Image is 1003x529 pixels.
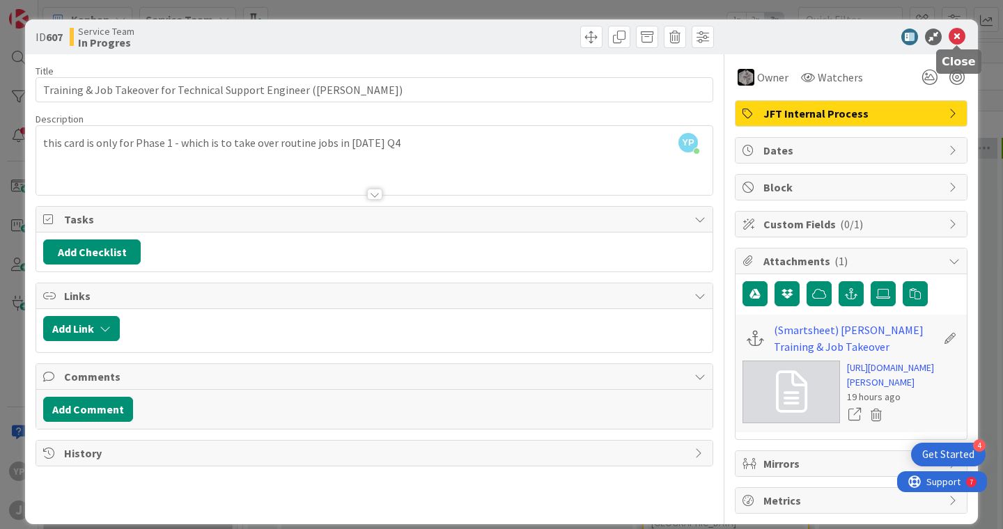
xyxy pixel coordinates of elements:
[763,253,942,269] span: Attachments
[46,30,63,44] b: 607
[763,179,942,196] span: Block
[763,105,942,122] span: JFT Internal Process
[834,254,848,268] span: ( 1 )
[43,316,120,341] button: Add Link
[763,216,942,232] span: Custom Fields
[911,443,986,466] div: Open Get Started checklist, remaining modules: 4
[738,69,754,86] img: TL
[64,368,687,385] span: Comments
[922,448,974,461] div: Get Started
[43,135,706,151] p: this card is only for Phase 1 - which is to take over routine jobs in [DATE] Q4
[36,29,63,45] span: ID
[847,390,960,404] div: 19 hours ago
[64,287,687,304] span: Links
[763,492,942,509] span: Metrics
[78,37,134,48] b: In Progres
[36,113,84,125] span: Description
[973,439,986,452] div: 4
[763,142,942,159] span: Dates
[757,69,788,86] span: Owner
[678,133,698,152] span: YP
[763,455,942,472] span: Mirrors
[78,26,134,37] span: Service Team
[774,322,936,355] a: (Smartsheet) [PERSON_NAME] Training & Job Takeover
[29,2,63,19] span: Support
[72,6,76,17] div: 7
[942,55,976,68] h5: Close
[840,217,863,231] span: ( 0/1 )
[43,397,133,422] button: Add Comment
[36,77,713,102] input: type card name here...
[43,239,141,264] button: Add Checklist
[64,211,687,228] span: Tasks
[847,361,960,390] a: [URL][DOMAIN_NAME][PERSON_NAME]
[36,65,54,77] label: Title
[818,69,863,86] span: Watchers
[64,445,687,461] span: History
[847,406,862,424] a: Open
